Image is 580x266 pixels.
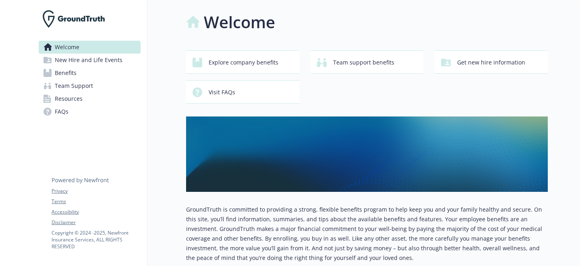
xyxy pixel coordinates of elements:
a: FAQs [39,105,141,118]
a: Accessibility [52,208,140,216]
span: Team Support [55,79,93,92]
span: FAQs [55,105,68,118]
a: Privacy [52,187,140,195]
button: Get new hire information [435,50,548,74]
span: Welcome [55,41,79,54]
h1: Welcome [204,10,275,34]
a: New Hire and Life Events [39,54,141,66]
span: Benefits [55,66,77,79]
span: Resources [55,92,83,105]
p: Copyright © 2024 - 2025 , Newfront Insurance Services, ALL RIGHTS RESERVED [52,229,140,250]
a: Terms [52,198,140,205]
a: Benefits [39,66,141,79]
a: Welcome [39,41,141,54]
span: Get new hire information [457,55,525,70]
p: GroundTruth is committed to providing a strong, flexible benefits program to help keep you and yo... [186,205,548,263]
span: Visit FAQs [209,85,235,100]
span: New Hire and Life Events [55,54,122,66]
a: Disclaimer [52,219,140,226]
span: Explore company benefits [209,55,278,70]
button: Team support benefits [311,50,424,74]
img: overview page banner [186,116,548,192]
button: Explore company benefits [186,50,299,74]
a: Resources [39,92,141,105]
span: Team support benefits [333,55,394,70]
button: Visit FAQs [186,80,299,104]
a: Team Support [39,79,141,92]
